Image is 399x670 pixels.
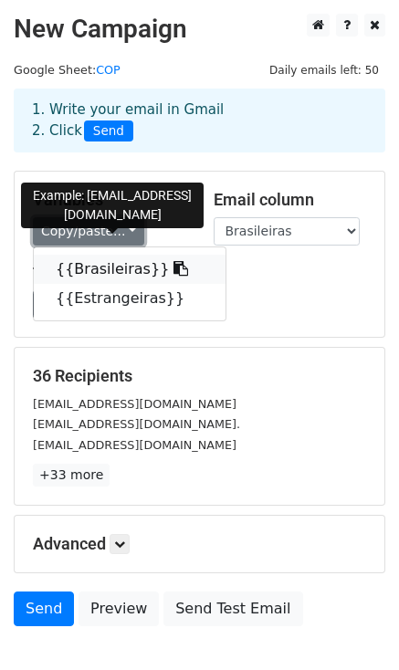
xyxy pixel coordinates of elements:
[33,438,236,452] small: [EMAIL_ADDRESS][DOMAIN_NAME]
[263,60,385,80] span: Daily emails left: 50
[79,591,159,626] a: Preview
[163,591,302,626] a: Send Test Email
[33,534,366,554] h5: Advanced
[84,120,133,142] span: Send
[34,255,226,284] a: {{Brasileiras}}
[33,397,236,411] small: [EMAIL_ADDRESS][DOMAIN_NAME]
[21,183,204,228] div: Example: [EMAIL_ADDRESS][DOMAIN_NAME]
[14,63,121,77] small: Google Sheet:
[96,63,121,77] a: COP
[33,464,110,487] a: +33 more
[14,14,385,45] h2: New Campaign
[18,99,381,141] div: 1. Write your email in Gmail 2. Click
[33,417,240,431] small: [EMAIL_ADDRESS][DOMAIN_NAME].
[308,582,399,670] div: Widget de chat
[33,366,366,386] h5: 36 Recipients
[308,582,399,670] iframe: Chat Widget
[14,591,74,626] a: Send
[214,190,367,210] h5: Email column
[34,284,226,313] a: {{Estrangeiras}}
[263,63,385,77] a: Daily emails left: 50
